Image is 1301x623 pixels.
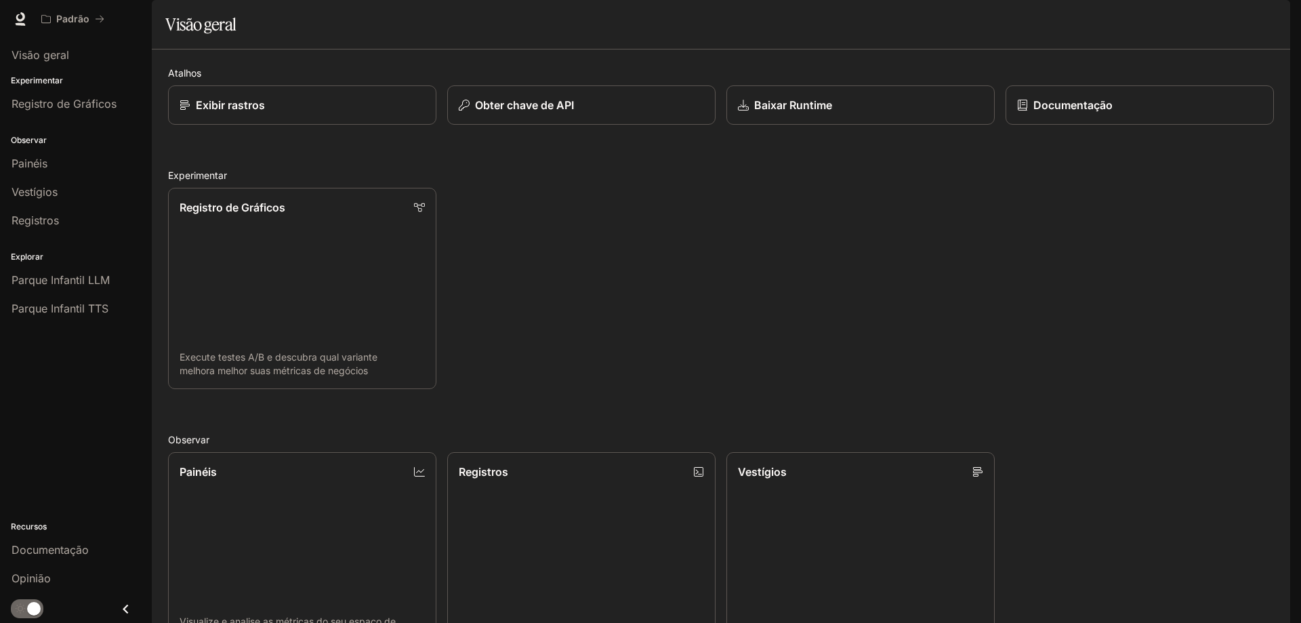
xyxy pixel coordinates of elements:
font: Baixar Runtime [754,98,832,112]
font: Experimentar [168,169,227,181]
font: Atalhos [168,67,201,79]
a: Documentação [1006,85,1274,125]
a: Registro de GráficosExecute testes A/B e descubra qual variante melhora melhor suas métricas de n... [168,188,436,389]
font: Registros [459,465,508,479]
button: Todos os espaços de trabalho [35,5,110,33]
font: Painéis [180,465,217,479]
font: Exibir rastros [196,98,265,112]
button: Obter chave de API [447,85,716,125]
font: Documentação [1033,98,1113,112]
font: Observar [168,434,209,445]
font: Padrão [56,13,89,24]
font: Execute testes A/B e descubra qual variante melhora melhor suas métricas de negócios [180,351,377,376]
a: Baixar Runtime [726,85,995,125]
a: Exibir rastros [168,85,436,125]
font: Visão geral [165,14,236,35]
font: Registro de Gráficos [180,201,285,214]
font: Obter chave de API [475,98,574,112]
font: Vestígios [738,465,787,479]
